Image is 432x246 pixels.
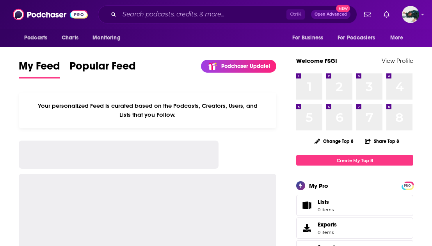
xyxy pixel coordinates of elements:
[385,30,413,45] button: open menu
[19,93,276,128] div: Your personalized Feed is curated based on the Podcasts, Creators, Users, and Lists that you Follow.
[336,5,350,12] span: New
[92,32,120,43] span: Monitoring
[380,8,393,21] a: Show notifications dropdown
[361,8,374,21] a: Show notifications dropdown
[286,9,305,20] span: Ctrl K
[287,30,333,45] button: open menu
[382,57,413,64] a: View Profile
[62,32,78,43] span: Charts
[402,6,419,23] span: Logged in as fsg.publicity
[19,59,60,78] a: My Feed
[13,7,88,22] img: Podchaser - Follow, Share and Rate Podcasts
[292,32,323,43] span: For Business
[402,6,419,23] button: Show profile menu
[57,30,83,45] a: Charts
[311,10,350,19] button: Open AdvancedNew
[403,183,412,189] span: PRO
[338,32,375,43] span: For Podcasters
[318,221,337,228] span: Exports
[19,30,57,45] button: open menu
[221,63,270,70] p: Podchaser Update!
[318,198,329,205] span: Lists
[24,32,47,43] span: Podcasts
[318,198,334,205] span: Lists
[309,182,328,189] div: My Pro
[318,230,337,235] span: 0 items
[318,207,334,212] span: 0 items
[299,223,315,234] span: Exports
[390,32,404,43] span: More
[19,59,60,77] span: My Feed
[69,59,136,78] a: Popular Feed
[296,155,413,166] a: Create My Top 8
[299,200,315,211] span: Lists
[364,134,400,149] button: Share Top 8
[296,57,337,64] a: Welcome FSG!
[315,12,347,16] span: Open Advanced
[296,195,413,216] a: Lists
[98,5,357,23] div: Search podcasts, credits, & more...
[332,30,386,45] button: open menu
[402,6,419,23] img: User Profile
[296,217,413,239] a: Exports
[119,8,286,21] input: Search podcasts, credits, & more...
[403,182,412,188] a: PRO
[310,136,358,146] button: Change Top 8
[69,59,136,77] span: Popular Feed
[87,30,130,45] button: open menu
